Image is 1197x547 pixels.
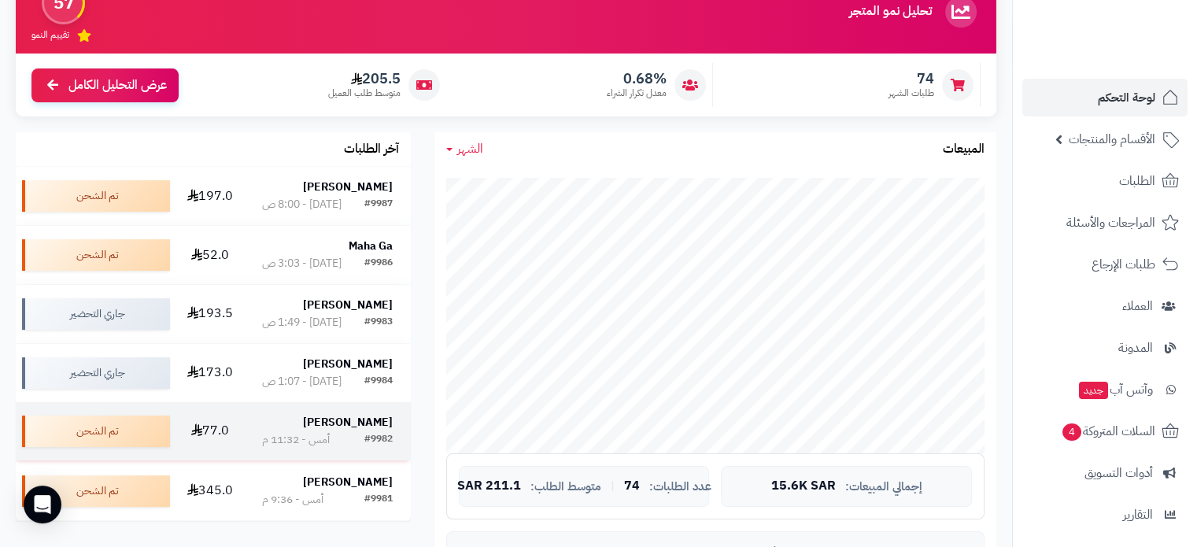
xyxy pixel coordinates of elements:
[262,256,342,272] div: [DATE] - 3:03 ص
[607,87,667,100] span: معدل تكرار الشراء
[344,142,399,157] h3: آخر الطلبات
[303,297,393,313] strong: [PERSON_NAME]
[364,492,393,508] div: #9981
[176,344,244,402] td: 173.0
[1066,212,1155,234] span: المراجعات والأسئلة
[328,70,401,87] span: 205.5
[303,474,393,490] strong: [PERSON_NAME]
[1069,128,1155,150] span: الأقسام والمنتجات
[262,197,342,213] div: [DATE] - 8:00 ص
[176,226,244,284] td: 52.0
[262,374,342,390] div: [DATE] - 1:07 ص
[1084,462,1153,484] span: أدوات التسويق
[1022,287,1188,325] a: العملاء
[446,140,483,158] a: الشهر
[1022,204,1188,242] a: المراجعات والأسئلة
[22,180,170,212] div: تم الشحن
[303,356,393,372] strong: [PERSON_NAME]
[22,239,170,271] div: تم الشحن
[1061,420,1155,442] span: السلات المتروكة
[364,374,393,390] div: #9984
[1092,253,1155,275] span: طلبات الإرجاع
[1077,379,1153,401] span: وآتس آب
[24,486,61,523] div: Open Intercom Messenger
[849,5,932,19] h3: تحليل نمو المتجر
[1022,162,1188,200] a: الطلبات
[68,76,167,94] span: عرض التحليل الكامل
[1119,170,1155,192] span: الطلبات
[22,357,170,389] div: جاري التحضير
[889,87,934,100] span: طلبات الشهر
[364,315,393,331] div: #9983
[31,68,179,102] a: عرض التحليل الكامل
[1022,329,1188,367] a: المدونة
[349,238,393,254] strong: Maha Ga
[176,167,244,225] td: 197.0
[607,70,667,87] span: 0.68%
[457,139,483,158] span: الشهر
[771,479,836,493] span: 15.6K SAR
[889,70,934,87] span: 74
[22,298,170,330] div: جاري التحضير
[364,432,393,448] div: #9982
[1118,337,1153,359] span: المدونة
[1022,246,1188,283] a: طلبات الإرجاع
[1022,454,1188,492] a: أدوات التسويق
[364,256,393,272] div: #9986
[364,197,393,213] div: #9987
[1022,496,1188,534] a: التقارير
[303,414,393,431] strong: [PERSON_NAME]
[262,315,342,331] div: [DATE] - 1:49 ص
[943,142,985,157] h3: المبيعات
[262,432,330,448] div: أمس - 11:32 م
[1022,79,1188,116] a: لوحة التحكم
[845,480,922,493] span: إجمالي المبيعات:
[530,480,601,493] span: متوسط الطلب:
[1022,412,1188,450] a: السلات المتروكة4
[328,87,401,100] span: متوسط طلب العميل
[457,479,521,493] span: 211.1 SAR
[1098,87,1155,109] span: لوحة التحكم
[176,462,244,520] td: 345.0
[649,480,711,493] span: عدد الطلبات:
[611,480,615,492] span: |
[1123,504,1153,526] span: التقارير
[31,28,69,42] span: تقييم النمو
[1062,423,1081,441] span: 4
[22,416,170,447] div: تم الشحن
[262,492,323,508] div: أمس - 9:36 م
[176,285,244,343] td: 193.5
[1122,295,1153,317] span: العملاء
[624,479,640,493] span: 74
[303,179,393,195] strong: [PERSON_NAME]
[176,402,244,460] td: 77.0
[1022,371,1188,408] a: وآتس آبجديد
[22,475,170,507] div: تم الشحن
[1079,382,1108,399] span: جديد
